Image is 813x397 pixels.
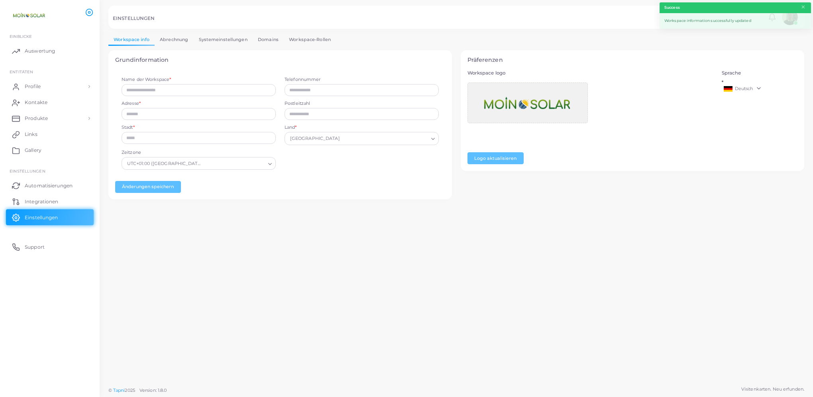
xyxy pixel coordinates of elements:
span: Einstellungen [10,169,45,173]
label: Telefonnummer [285,77,439,83]
span: Kontakte [25,99,47,106]
label: Stadt [122,124,135,131]
span: Einstellungen [25,214,58,221]
strong: Success [664,5,680,10]
a: Systemeinstellungen [193,34,252,45]
a: Gallery [6,142,94,158]
a: Workspace-Rollen [284,34,336,45]
a: Abrechnung [155,34,193,45]
input: Search for option [205,159,265,168]
a: Integrationen [6,193,94,209]
a: Domains [253,34,284,45]
img: de [724,86,732,92]
a: Auswertung [6,43,94,59]
a: Support [6,239,94,255]
span: Deutsch [735,86,753,91]
span: Visitenkarten. Neu erfunden. [741,386,804,393]
label: Postleitzahl [285,100,439,107]
h4: Grundinformation [115,57,446,63]
span: Automatisierungen [25,182,73,189]
span: [GEOGRAPHIC_DATA] [289,135,341,143]
div: Search for option [122,157,276,170]
a: Profile [6,79,94,94]
span: Version: 1.8.0 [139,387,167,393]
label: Adresse [122,100,141,107]
span: Auswertung [25,47,55,55]
span: © [108,387,167,394]
h5: EINSTELLUNGEN [113,16,155,21]
span: Produkte [25,115,48,122]
a: Kontakte [6,94,94,110]
a: Deutsch [722,84,798,94]
span: Profile [25,83,41,90]
span: UTC+01:00 ([GEOGRAPHIC_DATA], [GEOGRAPHIC_DATA], [GEOGRAPHIC_DATA], [GEOGRAPHIC_DATA], War... [127,160,203,168]
a: Produkte [6,110,94,126]
h4: Präferenzen [467,57,798,63]
div: Workspace information successfully updated [660,13,811,29]
span: Gallery [25,147,41,154]
button: Logo aktualisieren [467,152,524,164]
input: Search for option [342,134,428,143]
a: Links [6,126,94,142]
span: Links [25,131,37,138]
div: Search for option [285,132,439,145]
span: ENTITÄTEN [10,69,33,74]
span: 2025 [125,387,135,394]
a: Einstellungen [6,209,94,225]
label: Zeitzone [122,149,141,156]
a: Automatisierungen [6,177,94,193]
span: EINBLICKE [10,34,32,39]
button: Änderungen speichern [115,181,181,193]
h5: Sprache [722,70,798,76]
span: Support [25,244,45,251]
a: Workspace info [108,34,155,45]
img: logo [7,8,51,22]
label: Land [285,124,297,131]
h5: Workspace logo [467,70,713,76]
label: Name der Workspace [122,77,171,83]
span: Integrationen [25,198,58,205]
a: Tapni [113,387,125,393]
button: Close [801,3,806,12]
